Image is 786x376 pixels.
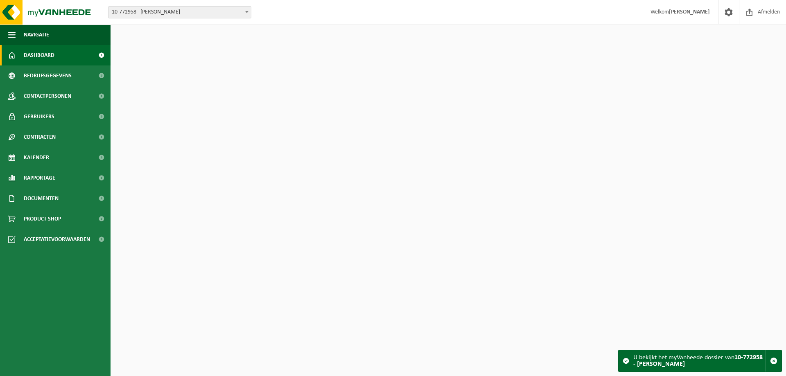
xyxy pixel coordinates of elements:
[24,106,54,127] span: Gebruikers
[24,127,56,147] span: Contracten
[24,147,49,168] span: Kalender
[24,45,54,65] span: Dashboard
[633,354,763,367] strong: 10-772958 - [PERSON_NAME]
[24,168,55,188] span: Rapportage
[24,209,61,229] span: Product Shop
[24,86,71,106] span: Contactpersonen
[24,25,49,45] span: Navigatie
[633,350,766,371] div: U bekijkt het myVanheede dossier van
[108,7,251,18] span: 10-772958 - VAN MARCKE EDC AALBEKE - AALBEKE
[669,9,710,15] strong: [PERSON_NAME]
[108,6,251,18] span: 10-772958 - VAN MARCKE EDC AALBEKE - AALBEKE
[24,188,59,209] span: Documenten
[24,65,72,86] span: Bedrijfsgegevens
[24,229,90,250] span: Acceptatievoorwaarden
